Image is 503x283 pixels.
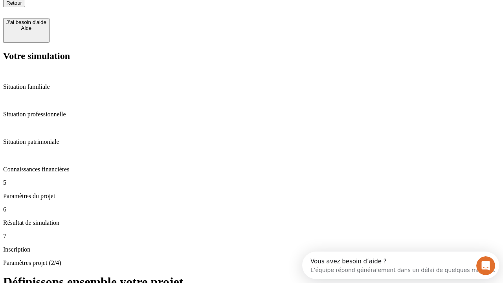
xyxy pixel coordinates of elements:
iframe: Intercom live chat [476,256,495,275]
div: Vous avez besoin d’aide ? [8,7,193,13]
button: J’ai besoin d'aideAide [3,18,50,43]
h2: Votre simulation [3,51,500,61]
p: Situation professionnelle [3,111,500,118]
p: Paramètres du projet [3,193,500,200]
p: 7 [3,233,500,240]
p: 6 [3,206,500,213]
div: Ouvrir le Messenger Intercom [3,3,217,25]
p: Résultat de simulation [3,219,500,226]
div: J’ai besoin d'aide [6,19,46,25]
iframe: Intercom live chat discovery launcher [302,252,499,279]
p: Situation familiale [3,83,500,90]
div: Aide [6,25,46,31]
p: Connaissances financières [3,166,500,173]
div: L’équipe répond généralement dans un délai de quelques minutes. [8,13,193,21]
p: Paramètres projet (2/4) [3,259,500,266]
p: Inscription [3,246,500,253]
p: 5 [3,179,500,186]
p: Situation patrimoniale [3,138,500,145]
